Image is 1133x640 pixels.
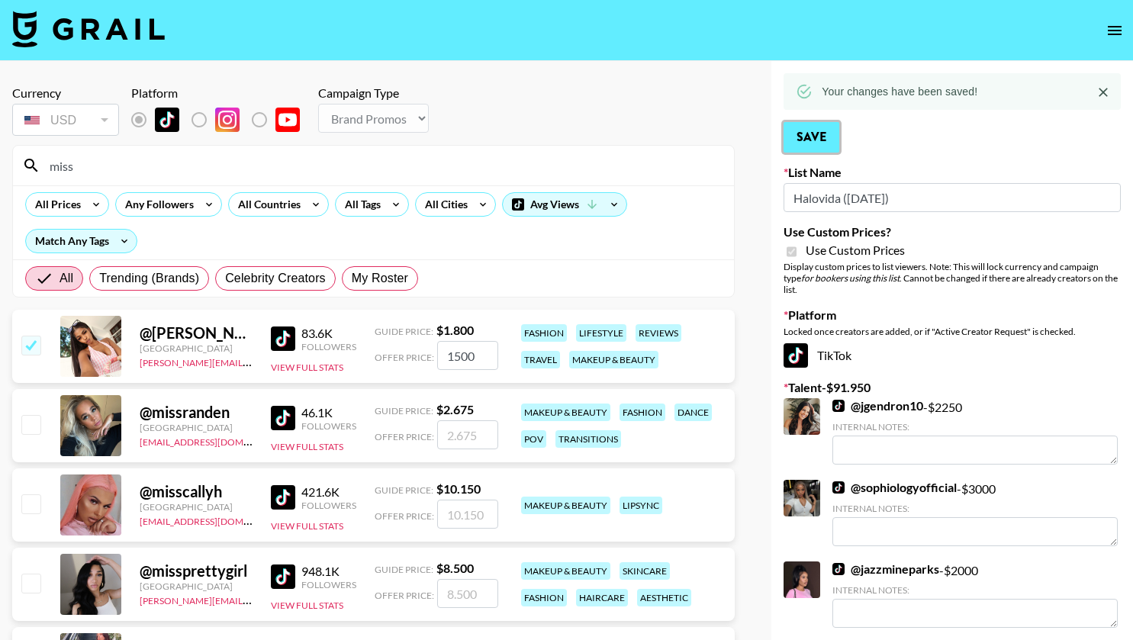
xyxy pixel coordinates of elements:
div: Internal Notes: [832,421,1118,433]
div: All Tags [336,193,384,216]
div: travel [521,351,560,368]
button: Close [1092,81,1115,104]
span: Guide Price: [375,484,433,496]
div: lipsync [620,497,662,514]
span: Trending (Brands) [99,269,199,288]
div: Avg Views [503,193,626,216]
div: @ missranden [140,403,253,422]
img: TikTok [271,326,295,351]
div: Currency is locked to USD [12,101,119,139]
div: Internal Notes: [832,503,1118,514]
button: View Full Stats [271,520,343,532]
div: aesthetic [637,589,691,606]
div: lifestyle [576,324,626,342]
input: 1.800 [437,341,498,370]
div: 46.1K [301,405,356,420]
span: Offer Price: [375,510,434,522]
a: [PERSON_NAME][EMAIL_ADDRESS][DOMAIN_NAME] [140,592,365,606]
button: Save [784,122,839,153]
div: Followers [301,420,356,432]
button: open drawer [1099,15,1130,46]
label: Talent - $ 91.950 [784,380,1121,395]
div: All Prices [26,193,84,216]
a: [EMAIL_ADDRESS][DOMAIN_NAME] [140,513,293,527]
div: [GEOGRAPHIC_DATA] [140,501,253,513]
button: View Full Stats [271,600,343,611]
div: Currency [12,85,119,101]
div: 421.6K [301,484,356,500]
div: Match Any Tags [26,230,137,252]
div: @ [PERSON_NAME] [140,323,253,343]
div: makeup & beauty [569,351,658,368]
div: USD [15,107,116,133]
div: [GEOGRAPHIC_DATA] [140,422,253,433]
span: Offer Price: [375,590,434,601]
img: TikTok [271,406,295,430]
a: @sophiologyofficial [832,480,957,495]
div: Any Followers [116,193,197,216]
img: Grail Talent [12,11,165,47]
div: fashion [521,324,567,342]
div: Platform [131,85,312,101]
img: Instagram [215,108,240,132]
div: @ missprettygirl [140,561,253,581]
span: Celebrity Creators [225,269,326,288]
input: Search by User Name [40,153,725,178]
div: Your changes have been saved! [822,78,977,105]
strong: $ 10.150 [436,481,481,496]
strong: $ 8.500 [436,561,474,575]
img: TikTok [832,400,845,412]
span: All [60,269,73,288]
div: All Cities [416,193,471,216]
div: 83.6K [301,326,356,341]
div: Locked once creators are added, or if "Active Creator Request" is checked. [784,326,1121,337]
input: 8.500 [437,579,498,608]
button: View Full Stats [271,441,343,452]
span: Offer Price: [375,352,434,363]
div: Internal Notes: [832,584,1118,596]
span: Guide Price: [375,326,433,337]
a: @jazzmineparks [832,561,939,577]
div: Campaign Type [318,85,429,101]
label: List Name [784,165,1121,180]
a: @jgendron10 [832,398,923,413]
img: TikTok [271,485,295,510]
img: TikTok [784,343,808,368]
div: makeup & beauty [521,404,610,421]
span: Guide Price: [375,405,433,416]
em: for bookers using this list [801,272,900,284]
div: dance [674,404,712,421]
div: [GEOGRAPHIC_DATA] [140,343,253,354]
div: makeup & beauty [521,497,610,514]
div: fashion [521,589,567,606]
div: 948.1K [301,564,356,579]
img: TikTok [271,564,295,589]
label: Platform [784,307,1121,323]
div: TikTok [784,343,1121,368]
div: Followers [301,579,356,590]
span: My Roster [352,269,408,288]
img: TikTok [832,481,845,494]
a: [EMAIL_ADDRESS][DOMAIN_NAME] [140,433,293,448]
div: Display custom prices to list viewers. Note: This will lock currency and campaign type . Cannot b... [784,261,1121,295]
div: [GEOGRAPHIC_DATA] [140,581,253,592]
strong: $ 2.675 [436,402,474,416]
span: Offer Price: [375,431,434,442]
div: skincare [620,562,670,580]
img: TikTok [832,563,845,575]
label: Use Custom Prices? [784,224,1121,240]
button: View Full Stats [271,362,343,373]
div: reviews [636,324,681,342]
a: [PERSON_NAME][EMAIL_ADDRESS][PERSON_NAME][PERSON_NAME][DOMAIN_NAME] [140,354,510,368]
div: Followers [301,500,356,511]
div: @ misscallyh [140,482,253,501]
input: 2.675 [437,420,498,449]
span: Use Custom Prices [806,243,905,258]
div: fashion [620,404,665,421]
div: - $ 2250 [832,398,1118,465]
span: Guide Price: [375,564,433,575]
input: 10.150 [437,500,498,529]
div: - $ 2000 [832,561,1118,628]
div: All Countries [229,193,304,216]
div: - $ 3000 [832,480,1118,546]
